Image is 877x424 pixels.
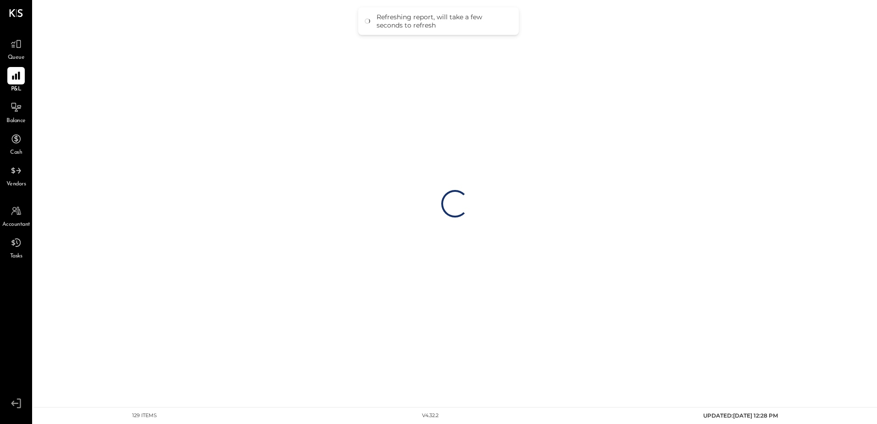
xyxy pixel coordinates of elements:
span: Accountant [2,221,30,229]
span: Queue [8,54,25,62]
span: Cash [10,149,22,157]
a: Vendors [0,162,32,189]
a: P&L [0,67,32,94]
div: v 4.32.2 [422,412,438,419]
span: Vendors [6,180,26,189]
a: Queue [0,35,32,62]
div: Refreshing report, will take a few seconds to refresh [377,13,510,29]
span: UPDATED: [DATE] 12:28 PM [703,412,778,419]
div: 129 items [132,412,157,419]
a: Tasks [0,234,32,261]
span: P&L [11,85,22,94]
a: Cash [0,130,32,157]
span: Balance [6,117,26,125]
a: Balance [0,99,32,125]
span: Tasks [10,252,22,261]
a: Accountant [0,202,32,229]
